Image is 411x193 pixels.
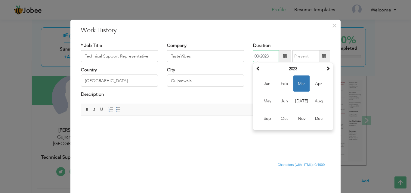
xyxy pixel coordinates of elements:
[262,64,324,73] th: Select Year
[311,76,327,92] span: Apr
[107,106,114,113] a: Insert/Remove Numbered List
[259,93,275,109] span: May
[91,106,98,113] a: Italic
[259,111,275,127] span: Sep
[292,50,320,62] input: Present
[256,66,260,70] span: Previous Year
[293,111,310,127] span: Nov
[276,76,292,92] span: Feb
[167,67,175,73] label: City
[277,162,327,167] div: Statistics
[326,66,330,70] span: Next Year
[277,162,326,167] span: Characters (with HTML): 0/4000
[253,50,279,62] input: From
[329,20,339,30] button: Close
[311,93,327,109] span: Aug
[81,26,330,35] h3: Work History
[98,106,105,113] a: Underline
[259,76,275,92] span: Jan
[84,106,91,113] a: Bold
[81,115,330,160] iframe: Rich Text Editor, workEditor
[81,42,102,48] label: * Job Title
[293,93,310,109] span: [DATE]
[276,111,292,127] span: Oct
[167,42,187,48] label: Company
[253,42,270,48] label: Duration
[115,106,121,113] a: Insert/Remove Bulleted List
[332,20,337,31] span: ×
[293,76,310,92] span: Mar
[276,93,292,109] span: Jun
[311,111,327,127] span: Dec
[81,91,104,98] label: Description
[81,67,97,73] label: Country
